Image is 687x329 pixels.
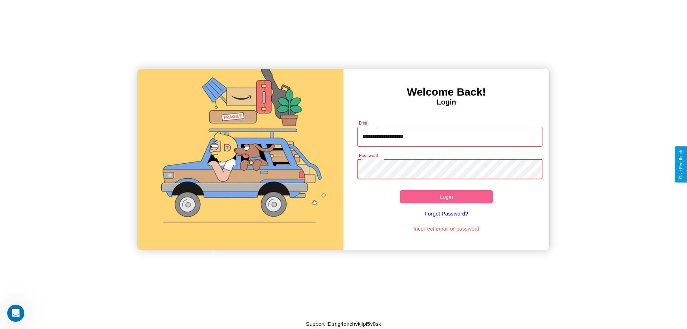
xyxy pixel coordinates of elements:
button: Login [400,190,493,203]
p: Support ID: mg4onchvkjlpl5v0sk [306,319,381,329]
h3: Welcome Back! [343,86,549,98]
label: Email [359,120,370,126]
h4: Login [343,98,549,106]
div: Give Feedback [678,150,683,179]
a: Forgot Password? [354,203,539,224]
img: gif [138,69,343,250]
iframe: Intercom live chat [7,305,24,322]
label: Password [359,153,378,159]
p: Incorrect email or password [354,224,539,233]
